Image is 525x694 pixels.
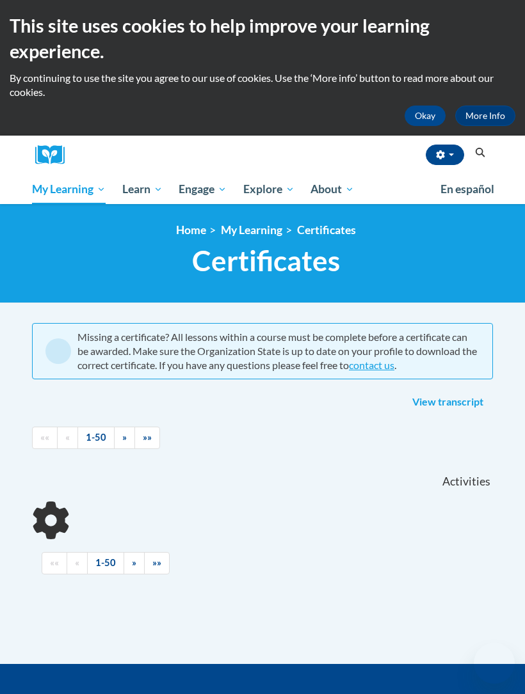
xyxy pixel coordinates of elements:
a: Previous [57,427,78,449]
a: Previous [67,552,88,574]
a: contact us [349,359,394,371]
a: End [134,427,160,449]
span: Certificates [192,244,340,278]
iframe: Button to launch messaging window [474,643,515,684]
a: Next [114,427,135,449]
a: More Info [455,106,515,126]
span: Explore [243,182,295,197]
a: Engage [170,175,235,204]
a: End [144,552,170,574]
button: Search [471,145,490,161]
a: 1-50 [87,552,124,574]
a: En español [432,176,503,203]
span: » [122,432,127,443]
a: Cox Campus [35,145,74,165]
span: » [132,557,136,568]
button: Account Settings [426,145,464,165]
a: View transcript [403,392,493,413]
p: By continuing to use the site you agree to our use of cookies. Use the ‘More info’ button to read... [10,71,515,99]
img: Logo brand [35,145,74,165]
h2: This site uses cookies to help improve your learning experience. [10,13,515,65]
div: Missing a certificate? All lessons within a course must be complete before a certificate can be a... [77,330,480,372]
span: About [311,182,354,197]
span: »» [143,432,152,443]
div: Main menu [22,175,503,204]
button: Okay [405,106,446,126]
span: Engage [179,182,227,197]
a: Home [176,223,206,237]
span: Activities [442,475,490,489]
a: My Learning [24,175,114,204]
span: «« [50,557,59,568]
a: Begining [42,552,67,574]
span: My Learning [32,182,106,197]
span: »» [152,557,161,568]
span: «« [40,432,49,443]
a: Learn [114,175,171,204]
span: « [75,557,79,568]
a: Begining [32,427,58,449]
a: My Learning [221,223,282,237]
a: Certificates [297,223,356,237]
a: Next [124,552,145,574]
a: 1-50 [77,427,115,449]
span: Learn [122,182,163,197]
a: About [303,175,363,204]
span: En español [440,182,494,196]
span: « [65,432,70,443]
a: Explore [235,175,303,204]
